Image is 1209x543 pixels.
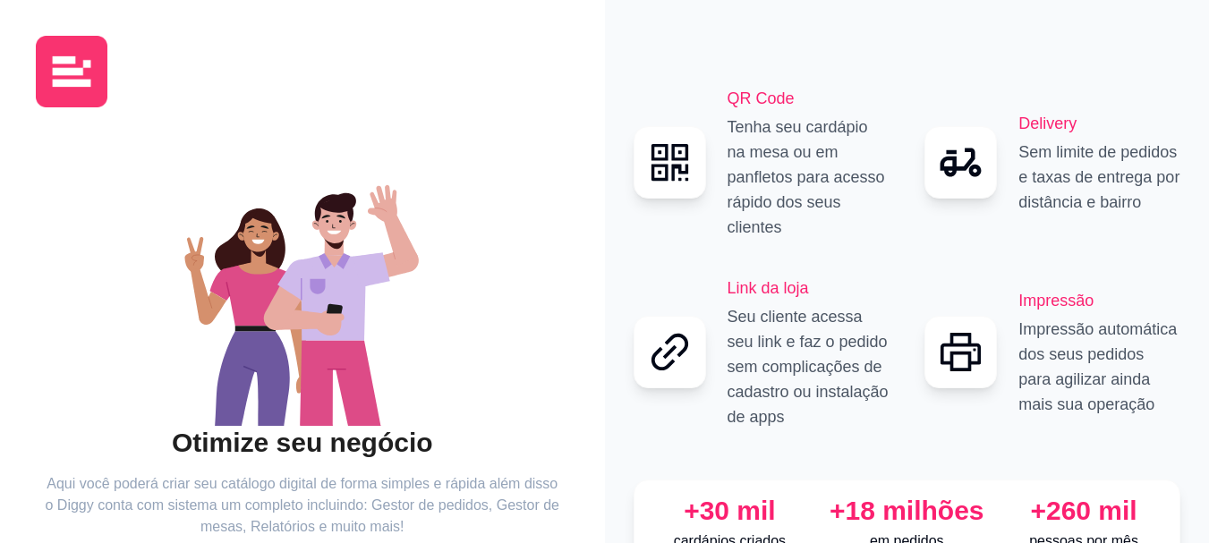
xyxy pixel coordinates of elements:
p: Sem limite de pedidos e taxas de entrega por distância e bairro [1018,140,1180,215]
h2: Impressão [1018,288,1180,313]
p: Seu cliente acessa seu link e faz o pedido sem complicações de cadastro ou instalação de apps [728,304,890,429]
h2: Otimize seu negócio [45,426,560,460]
p: Tenha seu cardápio na mesa ou em panfletos para acesso rápido dos seus clientes [728,115,890,240]
div: animation [45,157,560,426]
div: +30 mil [649,495,812,527]
h2: QR Code [728,86,890,111]
h2: Delivery [1018,111,1180,136]
img: logo [36,36,107,107]
div: +260 mil [1002,495,1165,527]
h2: Link da loja [728,276,890,301]
div: +18 milhões [825,495,988,527]
p: Impressão automática dos seus pedidos para agilizar ainda mais sua operação [1018,317,1180,417]
article: Aqui você poderá criar seu catálogo digital de forma simples e rápida além disso o Diggy conta co... [45,473,560,538]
